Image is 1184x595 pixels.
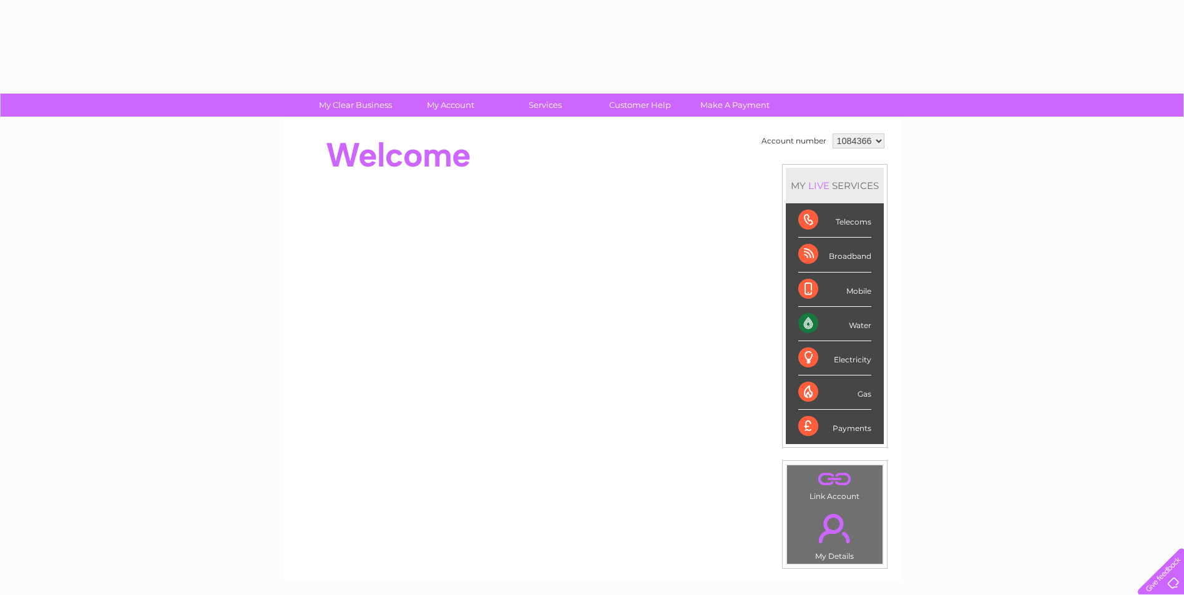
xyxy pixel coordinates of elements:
td: My Details [786,503,883,564]
td: Link Account [786,465,883,504]
div: Water [798,307,871,341]
a: My Clear Business [304,94,407,117]
div: Mobile [798,273,871,307]
div: Payments [798,410,871,443]
a: . [790,468,879,490]
div: LIVE [806,180,832,191]
a: Services [494,94,597,117]
div: Gas [798,375,871,410]
div: MY SERVICES [786,168,884,203]
a: Make A Payment [683,94,786,117]
div: Broadband [798,238,871,272]
a: Customer Help [589,94,692,117]
div: Telecoms [798,203,871,238]
td: Account number [758,130,829,152]
a: My Account [399,94,502,117]
a: . [790,506,879,550]
div: Electricity [798,341,871,375]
